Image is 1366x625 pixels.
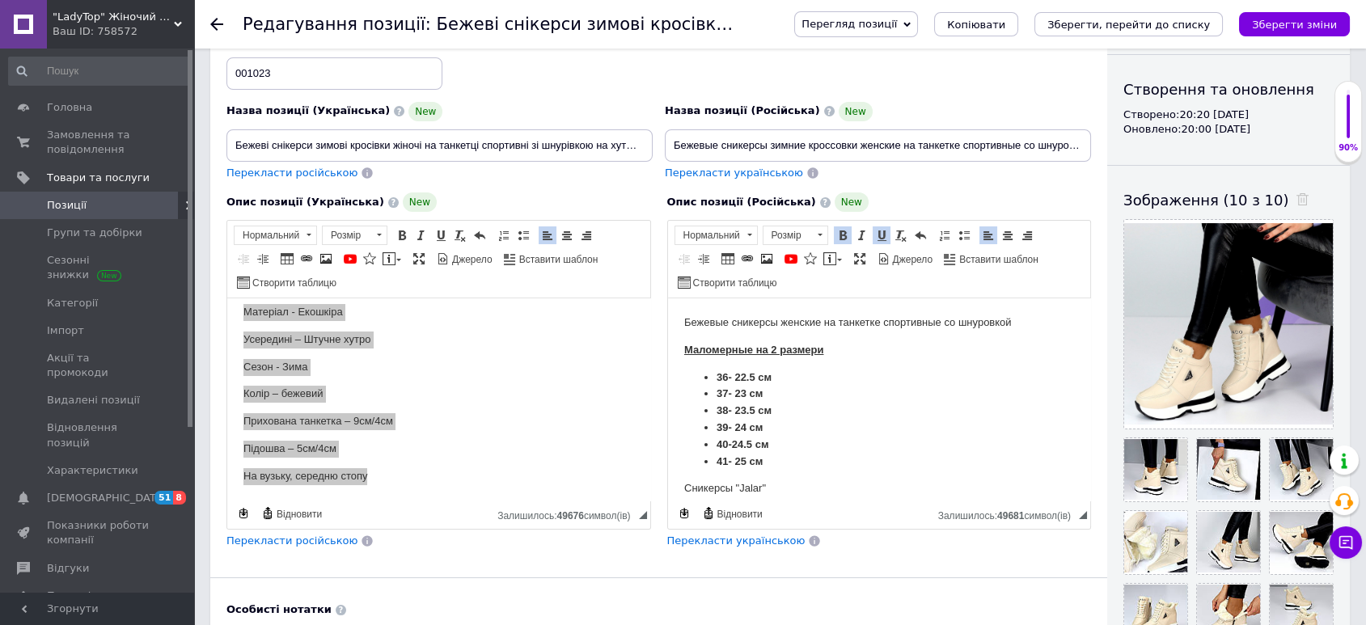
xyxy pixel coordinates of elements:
a: Нормальний [675,226,758,245]
div: Створено: 20:20 [DATE] [1123,108,1334,122]
a: Відновити [700,505,765,522]
strong: 40-24.5 см [49,140,101,152]
input: Пошук [8,57,190,86]
a: Зробити резервну копію зараз [675,505,693,522]
a: Вставити іконку [361,250,379,268]
i: Зберегти, перейти до списку [1047,19,1210,31]
a: По лівому краю [979,226,997,244]
span: Нормальний [675,226,742,244]
span: Створити таблицю [250,277,336,290]
div: Створення та оновлення [1123,79,1334,99]
span: 8 [173,491,186,505]
a: Курсив (Ctrl+I) [412,226,430,244]
iframe: Редактор, ECBD8F5C-A5E5-4221-B4F9-4ACAB5D88ACF [227,298,650,500]
a: По центру [999,226,1017,244]
span: Групи та добірки [47,226,142,240]
a: Жирний (Ctrl+B) [393,226,411,244]
a: Максимізувати [851,250,869,268]
button: Зберегти, перейти до списку [1034,12,1223,36]
i: Зберегти зміни [1252,19,1337,31]
span: Розмір [323,226,371,244]
span: New [408,102,442,121]
iframe: Редактор, 86EE44D0-0712-4057-BD15-4D3BCDE350D0 [668,298,1091,500]
div: Ваш ID: 758572 [53,24,194,39]
div: 90% Якість заповнення [1334,81,1362,163]
input: Наприклад, H&M жіноча сукня зелена 38 розмір вечірня максі з блискітками [226,129,653,162]
a: По правому краю [577,226,595,244]
strong: 36- 22.5 см [49,73,104,85]
a: Вставити/видалити нумерований список [495,226,513,244]
a: Джерело [434,250,495,268]
a: Вставити/видалити маркований список [955,226,973,244]
a: Вставити/видалити маркований список [514,226,532,244]
a: Зменшити відступ [235,250,252,268]
a: По правому краю [1018,226,1036,244]
a: Вставити іконку [801,250,819,268]
span: Покупці [47,589,91,603]
a: Зменшити відступ [675,250,693,268]
div: Повернутися назад [210,18,223,31]
a: Створити таблицю [235,273,339,291]
p: Сникерсы "Jalar" [16,182,407,199]
div: 90% [1335,142,1361,154]
div: Оновлено: 20:00 [DATE] [1123,122,1334,137]
span: Перекласти українською [665,167,803,179]
a: Вставити/Редагувати посилання (Ctrl+L) [298,250,315,268]
span: Показники роботи компанії [47,518,150,547]
span: Копіювати [947,19,1005,31]
a: Створити таблицю [675,273,780,291]
a: Нормальний [234,226,317,245]
a: Таблиця [719,250,737,268]
a: Вставити/видалити нумерований список [936,226,954,244]
span: Потягніть для зміни розмірів [639,511,647,519]
span: 51 [154,491,173,505]
span: 49676 [556,510,583,522]
a: Розмір [322,226,387,245]
span: Сезонні знижки [47,253,150,282]
span: Відновити [274,508,322,522]
strong: 39- 24 см [49,123,95,135]
a: Таблиця [278,250,296,268]
a: Видалити форматування [451,226,469,244]
span: Перегляд позиції [801,18,897,30]
span: Вставити шаблон [517,253,598,267]
span: Опис позиції (Російська) [667,196,816,208]
span: New [835,192,869,212]
a: Вставити шаблон [941,250,1041,268]
a: Вставити повідомлення [821,250,844,268]
a: Вставити/Редагувати посилання (Ctrl+L) [738,250,756,268]
a: Зробити резервну копію зараз [235,505,252,522]
span: Замовлення та повідомлення [47,128,150,157]
span: Відновлення позицій [47,420,150,450]
span: Вставити шаблон [957,253,1038,267]
a: Джерело [875,250,936,268]
a: Вставити шаблон [501,250,601,268]
span: Відновити [715,508,763,522]
span: New [839,102,873,121]
a: Максимізувати [410,250,428,268]
span: Акції та промокоди [47,351,150,380]
a: Курсив (Ctrl+I) [853,226,871,244]
strong: 38- 23.5 см [49,106,104,118]
a: Повернути (Ctrl+Z) [911,226,929,244]
span: Перекласти російською [226,167,357,179]
span: Джерело [450,253,493,267]
a: Підкреслений (Ctrl+U) [873,226,890,244]
strong: 37- 23 см [49,89,95,101]
span: Характеристики [47,463,138,478]
span: New [403,192,437,212]
span: Перекласти російською [226,534,357,547]
span: Нормальний [235,226,301,244]
span: "LadyTop" Жіночий Одяг, Взуття [53,10,174,24]
span: Назва позиції (Російська) [665,104,820,116]
span: Відгуки [47,561,89,576]
button: Копіювати [934,12,1018,36]
span: Потягніть для зміни розмірів [1079,511,1087,519]
a: Додати відео з YouTube [782,250,800,268]
button: Зберегти зміни [1239,12,1350,36]
span: Джерело [890,253,933,267]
